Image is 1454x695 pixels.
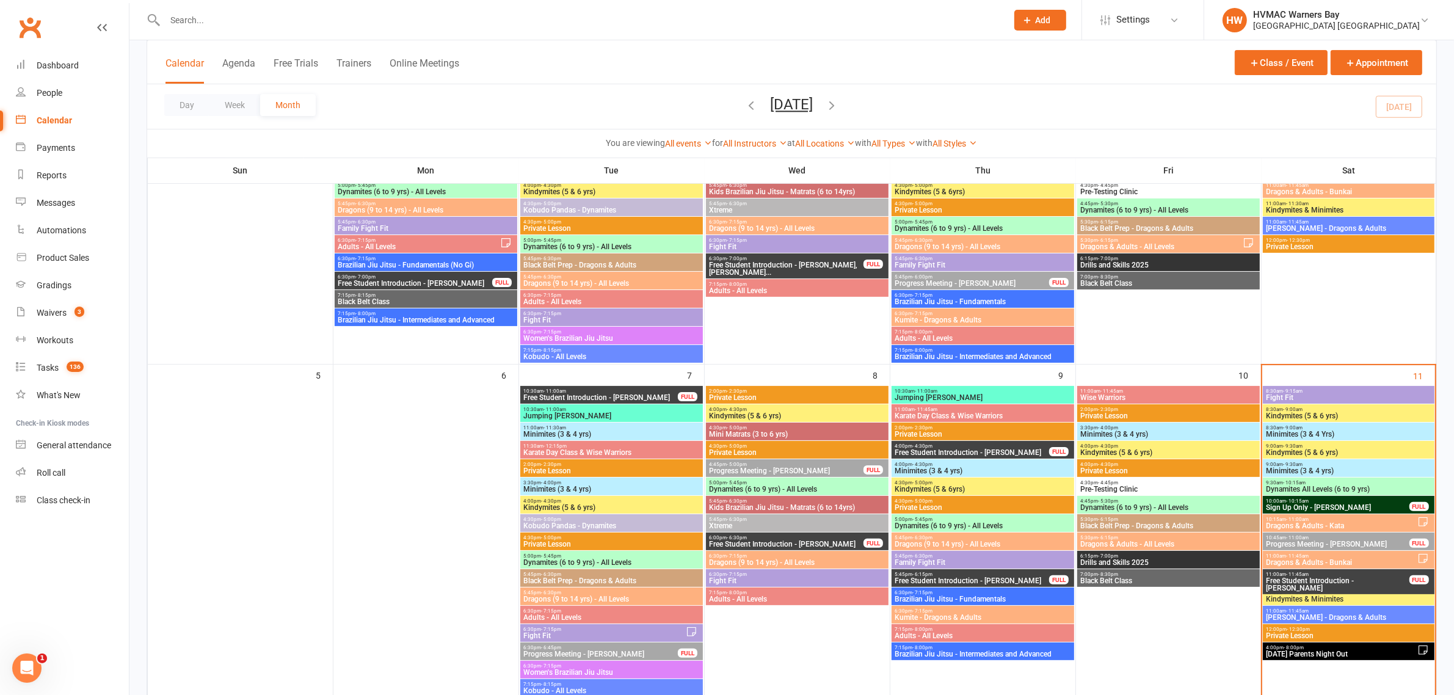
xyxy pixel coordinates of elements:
span: 6:30pm [523,311,700,316]
span: 5:00pm [708,480,886,486]
div: 5 [316,365,333,385]
span: Private Lesson [708,449,886,456]
span: 5:45pm [894,274,1050,280]
span: Minimites (3 & 4 yrs) [1080,431,1257,438]
span: Add [1036,15,1051,25]
span: 12:00pm [1265,238,1431,243]
span: 11:00am [1265,201,1431,206]
button: Online Meetings [390,57,459,84]
span: - 9:15am [1283,388,1303,394]
span: 9:00am [1265,443,1431,449]
span: - 11:30am [543,425,566,431]
div: 10 [1239,365,1261,385]
span: - 4:30pm [1098,443,1118,449]
th: Thu [890,158,1076,183]
span: 6:30pm [523,293,700,298]
span: Adults - All Levels [894,335,1072,342]
span: - 8:15pm [355,293,376,298]
span: 9:00am [1265,462,1431,467]
span: 6:30pm [708,219,886,225]
span: 7:15pm [337,293,515,298]
span: 11:00am [1265,219,1431,225]
div: FULL [492,278,512,287]
strong: at [788,138,796,148]
span: - 5:00pm [541,201,561,206]
a: Waivers 3 [16,299,129,327]
span: Private Lesson [894,431,1072,438]
span: 5:45pm [708,183,886,188]
span: - 11:00am [543,388,566,394]
a: Product Sales [16,244,129,272]
span: Fight Fit [1265,394,1431,401]
span: 6:30pm [708,256,864,261]
span: Dynamites (6 to 9 yrs) - All Levels [894,225,1072,232]
div: FULL [1049,278,1069,287]
span: 4:00pm [894,462,1072,467]
span: - 9:30am [1283,443,1303,449]
span: - 6:30pm [727,183,747,188]
span: Kindymites (5 & 6 yrs) [523,188,700,195]
iframe: Intercom live chat [12,653,42,683]
a: All events [666,139,713,148]
span: 6:30pm [523,329,700,335]
a: General attendance kiosk mode [16,432,129,459]
div: HW [1223,8,1247,32]
span: - 8:00pm [727,282,747,287]
span: - 2:30pm [912,425,932,431]
span: 4:45pm [708,462,864,467]
span: - 4:45pm [1098,183,1118,188]
span: Private Lesson [1265,243,1431,250]
span: 2:00pm [708,388,886,394]
span: Xtreme [708,206,886,214]
a: Automations [16,217,129,244]
button: Agenda [222,57,255,84]
span: 5:45pm [523,274,700,280]
span: - 6:30pm [912,238,932,243]
span: - 11:00am [915,388,937,394]
span: 4:00pm [1080,462,1257,467]
span: 4:00pm [1080,443,1257,449]
span: 11:00am [1265,183,1431,188]
span: Minimites (3 & 4 yrs) [894,467,1072,475]
div: General attendance [37,440,111,450]
span: Fight Fit [708,243,886,250]
span: 4:00pm [523,183,700,188]
span: - 6:30pm [541,256,561,261]
strong: with [917,138,933,148]
div: Reports [37,170,67,180]
div: Workouts [37,335,73,345]
span: Adults - All Levels [337,243,500,250]
span: Karate Day Class & Wise Warriors [523,449,700,456]
a: Workouts [16,327,129,354]
span: 4:30pm [708,425,886,431]
span: 5:45pm [894,256,1072,261]
span: 2:00pm [1080,407,1257,412]
span: Free Student Introduction - [PERSON_NAME] [337,280,493,287]
span: Private Lesson [523,467,700,475]
div: Messages [37,198,75,208]
button: [DATE] [771,96,813,113]
strong: for [713,138,724,148]
a: Payments [16,134,129,162]
span: 5:45pm [894,238,1072,243]
span: 4:30pm [894,480,1072,486]
span: 5:30pm [1080,238,1243,243]
span: Drills and Skills 2025 [1080,261,1257,269]
span: 11:00am [1080,388,1257,394]
span: - 7:15pm [727,219,747,225]
span: - 5:45pm [912,219,932,225]
span: - 6:15pm [1098,219,1118,225]
span: 4:30pm [894,201,1072,206]
span: - 11:45am [915,407,937,412]
span: - 6:15pm [1098,238,1118,243]
span: Jumping [PERSON_NAME] [894,394,1072,401]
span: Progress Meeting - [PERSON_NAME] [894,280,1050,287]
span: - 7:15pm [727,238,747,243]
div: 11 [1413,365,1435,385]
span: - 2:30pm [541,462,561,467]
div: Product Sales [37,253,89,263]
span: 11:00am [523,425,700,431]
div: Waivers [37,308,67,318]
div: Tasks [37,363,59,373]
span: 4:30pm [523,201,700,206]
